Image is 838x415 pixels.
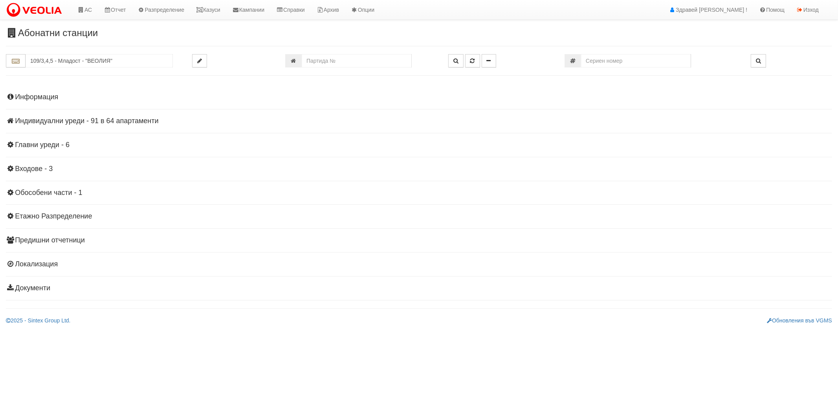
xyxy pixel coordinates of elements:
[767,317,832,324] a: Обновления във VGMS
[6,93,832,101] h4: Информация
[6,28,832,38] h3: Абонатни станции
[6,2,66,18] img: VeoliaLogo.png
[6,284,832,292] h4: Документи
[26,54,173,67] input: Абонатна станция
[6,117,832,125] h4: Индивидуални уреди - 91 в 64 апартаменти
[6,237,832,244] h4: Предишни отчетници
[6,165,832,173] h4: Входове - 3
[6,141,832,149] h4: Главни уреди - 6
[6,317,71,324] a: 2025 - Sintex Group Ltd.
[6,213,832,220] h4: Етажно Разпределение
[302,54,412,67] input: Партида №
[6,260,832,268] h4: Локализация
[6,189,832,197] h4: Обособени части - 1
[581,54,691,67] input: Сериен номер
